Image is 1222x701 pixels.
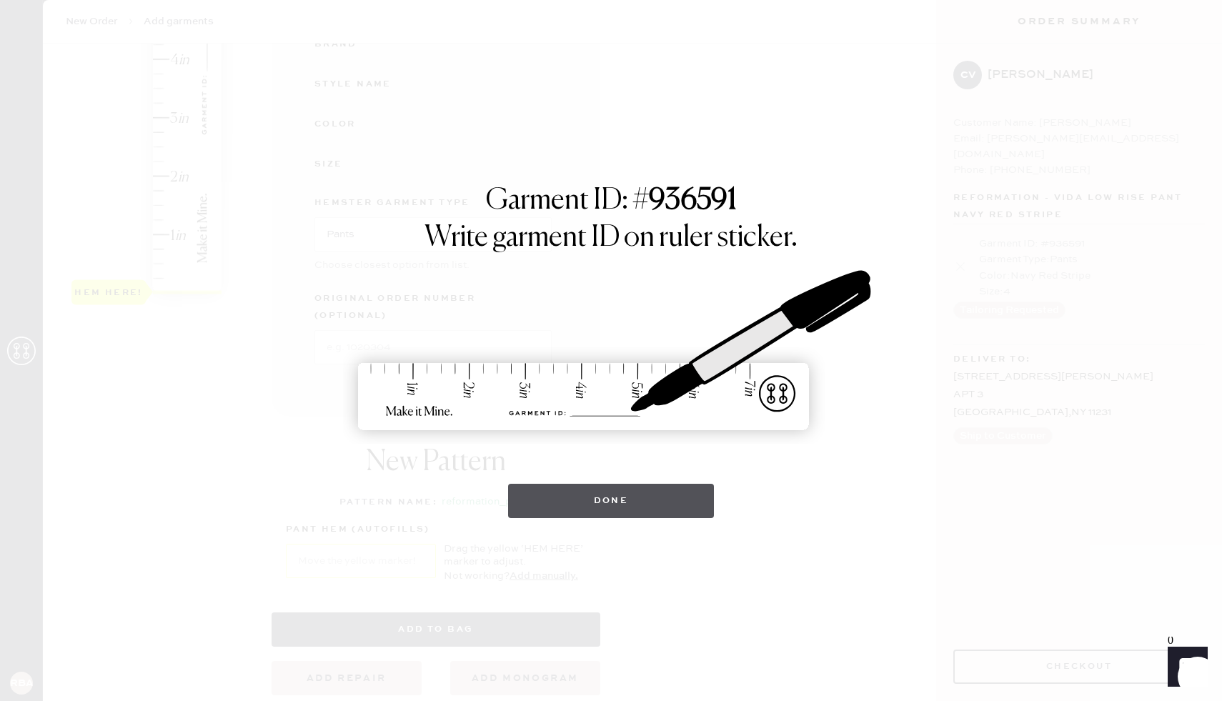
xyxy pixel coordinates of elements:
button: Done [508,484,715,518]
h1: Garment ID: # [486,184,737,221]
img: ruler-sticker-sharpie.svg [343,234,879,469]
strong: 936591 [649,187,737,215]
iframe: Front Chat [1154,637,1216,698]
h1: Write garment ID on ruler sticker. [424,221,798,255]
